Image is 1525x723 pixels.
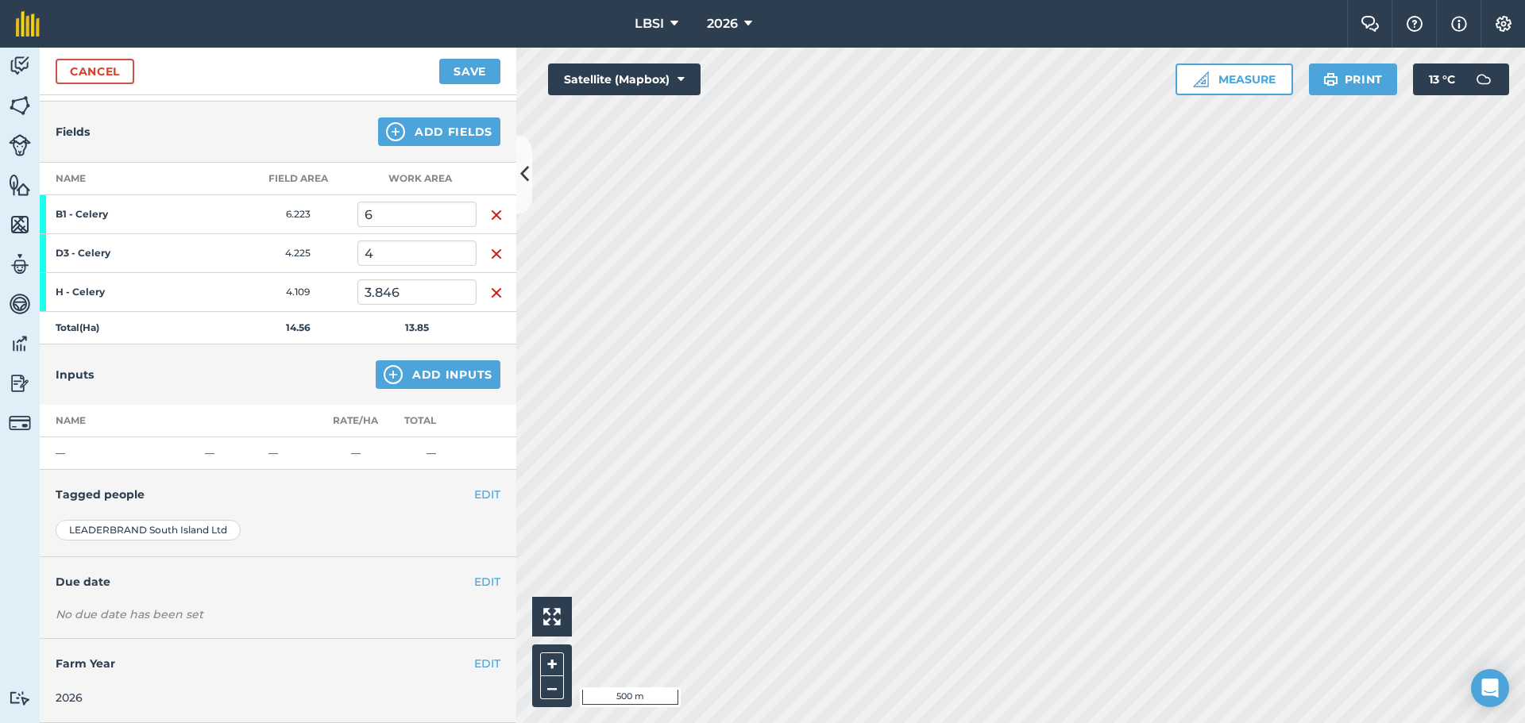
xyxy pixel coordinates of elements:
[385,405,477,437] th: Total
[9,292,31,316] img: svg+xml;base64,PD94bWwgdmVyc2lvbj0iMS4wIiBlbmNvZGluZz0idXRmLTgiPz4KPCEtLSBHZW5lcmF0b3I6IEFkb2JlIE...
[385,437,477,470] td: —
[1405,16,1424,32] img: A question mark icon
[707,14,738,33] span: 2026
[56,655,500,672] h4: Farm Year
[1309,63,1398,95] button: Print
[56,486,500,503] h4: Tagged people
[1176,63,1293,95] button: Measure
[199,437,262,470] td: —
[1468,63,1500,95] img: svg+xml;base64,PD94bWwgdmVyc2lvbj0iMS4wIiBlbmNvZGluZz0idXRmLTgiPz4KPCEtLSBHZW5lcmF0b3I6IEFkb2JlIE...
[9,94,31,117] img: svg+xml;base64,PHN2ZyB4bWxucz0iaHR0cDovL3d3dy53My5vcmcvMjAwMC9zdmciIHdpZHRoPSI1NiIgaGVpZ2h0PSI2MC...
[1494,16,1513,32] img: A cog icon
[9,134,31,156] img: svg+xml;base64,PD94bWwgdmVyc2lvbj0iMS4wIiBlbmNvZGluZz0idXRmLTgiPz4KPCEtLSBHZW5lcmF0b3I6IEFkb2JlIE...
[1429,63,1455,95] span: 13 ° C
[474,573,500,590] button: EDIT
[1471,669,1509,707] div: Open Intercom Messenger
[56,689,500,706] div: 2026
[238,273,357,312] td: 4.109
[40,437,199,470] td: —
[386,122,405,141] img: svg+xml;base64,PHN2ZyB4bWxucz0iaHR0cDovL3d3dy53My5vcmcvMjAwMC9zdmciIHdpZHRoPSIxNCIgaGVpZ2h0PSIyNC...
[56,59,134,84] a: Cancel
[56,286,180,298] strong: H - Celery
[56,366,94,383] h4: Inputs
[9,213,31,237] img: svg+xml;base64,PHN2ZyB4bWxucz0iaHR0cDovL3d3dy53My5vcmcvMjAwMC9zdmciIHdpZHRoPSI1NiIgaGVpZ2h0PSI2MC...
[9,690,31,706] img: svg+xml;base64,PD94bWwgdmVyc2lvbj0iMS4wIiBlbmNvZGluZz0idXRmLTgiPz4KPCEtLSBHZW5lcmF0b3I6IEFkb2JlIE...
[56,606,500,622] div: No due date has been set
[540,652,564,676] button: +
[376,360,500,389] button: Add Inputs
[357,163,477,195] th: Work area
[540,676,564,699] button: –
[16,11,40,37] img: fieldmargin Logo
[40,405,199,437] th: Name
[56,520,241,540] div: LEADERBRAND South Island Ltd
[490,244,503,263] img: svg+xml;base64,PHN2ZyB4bWxucz0iaHR0cDovL3d3dy53My5vcmcvMjAwMC9zdmciIHdpZHRoPSIxNiIgaGVpZ2h0PSIyNC...
[548,63,701,95] button: Satellite (Mapbox)
[9,371,31,395] img: svg+xml;base64,PD94bWwgdmVyc2lvbj0iMS4wIiBlbmNvZGluZz0idXRmLTgiPz4KPCEtLSBHZW5lcmF0b3I6IEFkb2JlIE...
[1413,63,1509,95] button: 13 °C
[1451,14,1467,33] img: svg+xml;base64,PHN2ZyB4bWxucz0iaHR0cDovL3d3dy53My5vcmcvMjAwMC9zdmciIHdpZHRoPSIxNyIgaGVpZ2h0PSIxNy...
[384,365,403,384] img: svg+xml;base64,PHN2ZyB4bWxucz0iaHR0cDovL3d3dy53My5vcmcvMjAwMC9zdmciIHdpZHRoPSIxNCIgaGVpZ2h0PSIyNC...
[1361,16,1380,32] img: Two speech bubbles overlapping with the left bubble in the forefront
[474,486,500,503] button: EDIT
[56,573,500,590] h4: Due date
[474,655,500,672] button: EDIT
[238,234,357,273] td: 4.225
[238,163,357,195] th: Field Area
[56,208,180,221] strong: B1 - Celery
[9,332,31,356] img: svg+xml;base64,PD94bWwgdmVyc2lvbj0iMS4wIiBlbmNvZGluZz0idXRmLTgiPz4KPCEtLSBHZW5lcmF0b3I6IEFkb2JlIE...
[9,173,31,197] img: svg+xml;base64,PHN2ZyB4bWxucz0iaHR0cDovL3d3dy53My5vcmcvMjAwMC9zdmciIHdpZHRoPSI1NiIgaGVpZ2h0PSI2MC...
[40,163,238,195] th: Name
[286,321,311,333] strong: 14.56
[378,117,500,146] button: Add Fields
[635,14,664,33] span: LBSI
[490,283,503,302] img: svg+xml;base64,PHN2ZyB4bWxucz0iaHR0cDovL3d3dy53My5vcmcvMjAwMC9zdmciIHdpZHRoPSIxNiIgaGVpZ2h0PSIyNC...
[405,321,429,333] strong: 13.85
[1323,70,1338,89] img: svg+xml;base64,PHN2ZyB4bWxucz0iaHR0cDovL3d3dy53My5vcmcvMjAwMC9zdmciIHdpZHRoPSIxOSIgaGVpZ2h0PSIyNC...
[439,59,500,84] button: Save
[9,54,31,78] img: svg+xml;base64,PD94bWwgdmVyc2lvbj0iMS4wIiBlbmNvZGluZz0idXRmLTgiPz4KPCEtLSBHZW5lcmF0b3I6IEFkb2JlIE...
[56,247,180,260] strong: D3 - Celery
[326,437,385,470] td: —
[238,195,357,234] td: 6.223
[9,412,31,434] img: svg+xml;base64,PD94bWwgdmVyc2lvbj0iMS4wIiBlbmNvZGluZz0idXRmLTgiPz4KPCEtLSBHZW5lcmF0b3I6IEFkb2JlIE...
[56,123,90,140] h4: Fields
[56,321,99,333] strong: Total ( Ha )
[543,608,561,625] img: Four arrows, one pointing top left, one top right, one bottom right and the last bottom left
[9,252,31,276] img: svg+xml;base64,PD94bWwgdmVyc2lvbj0iMS4wIiBlbmNvZGluZz0idXRmLTgiPz4KPCEtLSBHZW5lcmF0b3I6IEFkb2JlIE...
[1193,71,1209,87] img: Ruler icon
[262,437,326,470] td: —
[326,405,385,437] th: Rate/ Ha
[490,206,503,225] img: svg+xml;base64,PHN2ZyB4bWxucz0iaHR0cDovL3d3dy53My5vcmcvMjAwMC9zdmciIHdpZHRoPSIxNiIgaGVpZ2h0PSIyNC...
